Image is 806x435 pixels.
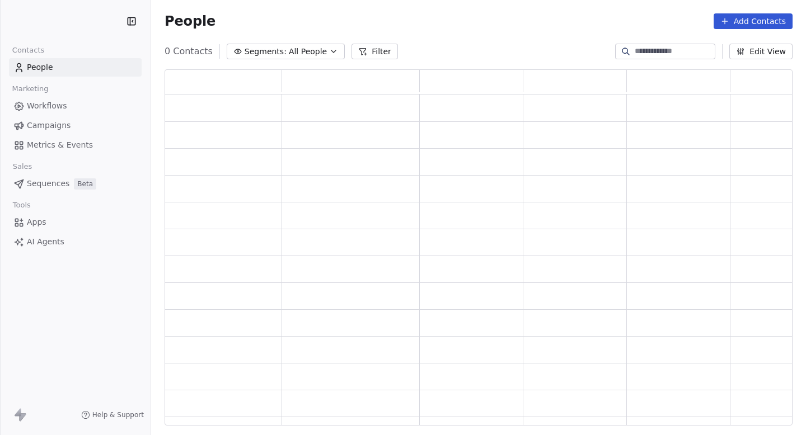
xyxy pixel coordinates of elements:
[165,13,215,30] span: People
[27,216,46,228] span: Apps
[7,42,49,59] span: Contacts
[74,178,96,190] span: Beta
[245,46,287,58] span: Segments:
[9,136,142,154] a: Metrics & Events
[8,158,37,175] span: Sales
[9,97,142,115] a: Workflows
[27,139,93,151] span: Metrics & Events
[92,410,144,419] span: Help & Support
[9,233,142,251] a: AI Agents
[27,62,53,73] span: People
[27,100,67,112] span: Workflows
[27,120,71,131] span: Campaigns
[9,174,142,193] a: SequencesBeta
[289,46,327,58] span: All People
[8,197,35,214] span: Tools
[9,213,142,231] a: Apps
[165,45,213,58] span: 0 Contacts
[27,236,64,248] span: AI Agents
[714,13,793,29] button: Add Contacts
[7,81,53,97] span: Marketing
[9,58,142,77] a: People
[9,116,142,135] a: Campaigns
[27,178,69,190] span: Sequences
[352,44,398,59] button: Filter
[729,44,793,59] button: Edit View
[81,410,144,419] a: Help & Support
